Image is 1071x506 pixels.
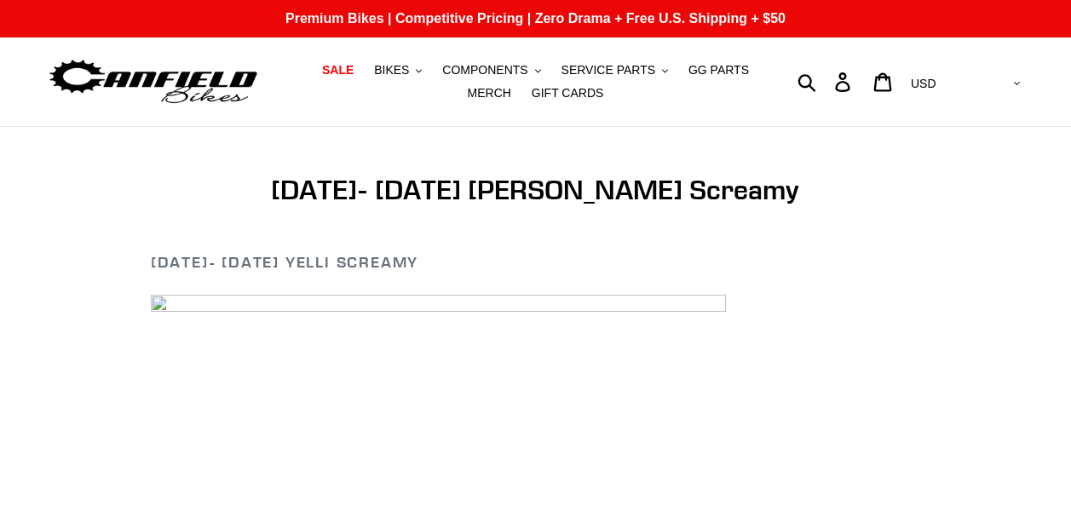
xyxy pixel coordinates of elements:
[374,63,409,78] span: BIKES
[561,63,655,78] span: SERVICE PARTS
[523,82,613,105] a: GIFT CARDS
[314,59,362,82] a: SALE
[322,63,354,78] span: SALE
[468,86,511,101] span: MERCH
[532,86,604,101] span: GIFT CARDS
[151,174,920,206] h1: [DATE]- [DATE] [PERSON_NAME] Screamy
[442,63,527,78] span: COMPONENTS
[459,82,520,105] a: MERCH
[366,59,430,82] button: BIKES
[553,59,677,82] button: SERVICE PARTS
[151,253,920,272] h2: [DATE]- [DATE] Yelli Screamy
[47,55,260,109] img: Canfield Bikes
[688,63,749,78] span: GG PARTS
[680,59,757,82] a: GG PARTS
[434,59,549,82] button: COMPONENTS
